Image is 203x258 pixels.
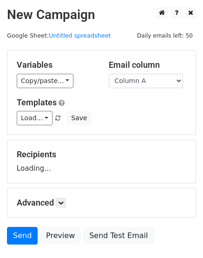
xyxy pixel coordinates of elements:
span: Daily emails left: 50 [134,31,196,41]
h2: New Campaign [7,7,196,23]
h5: Recipients [17,149,186,160]
a: Send [7,227,38,245]
a: Load... [17,111,52,125]
h5: Email column [109,60,187,70]
h5: Advanced [17,198,186,208]
a: Send Test Email [83,227,154,245]
small: Google Sheet: [7,32,111,39]
div: Loading... [17,149,186,174]
a: Preview [40,227,81,245]
a: Copy/paste... [17,74,73,88]
a: Untitled spreadsheet [49,32,111,39]
a: Templates [17,97,57,107]
button: Save [67,111,91,125]
a: Daily emails left: 50 [134,32,196,39]
h5: Variables [17,60,95,70]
